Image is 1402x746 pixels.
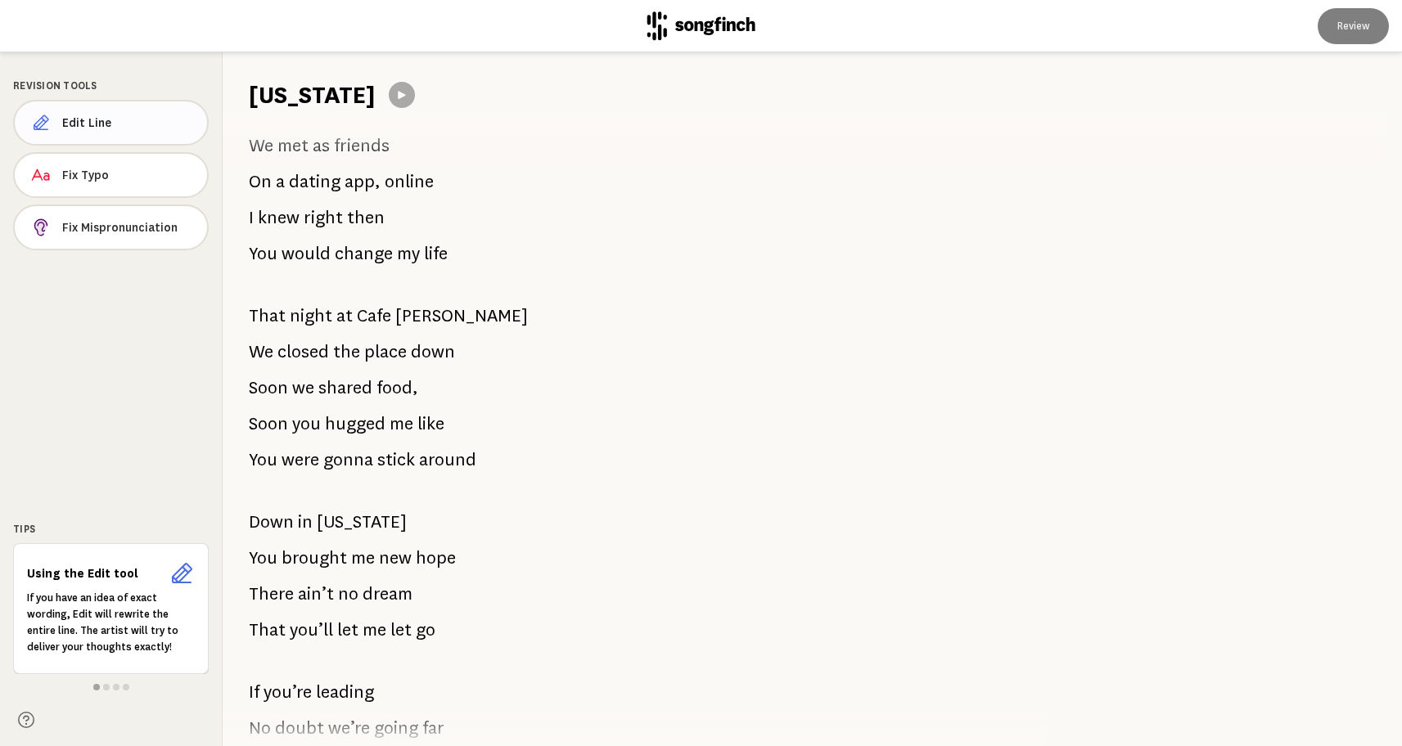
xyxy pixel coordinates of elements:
[374,712,418,744] span: going
[377,443,415,476] span: stick
[249,443,277,476] span: You
[13,522,209,537] div: Tips
[424,237,448,270] span: life
[292,407,321,440] span: you
[417,407,444,440] span: like
[333,335,360,368] span: the
[363,577,412,610] span: dream
[390,407,413,440] span: me
[13,152,209,198] button: Fix Typo
[313,129,330,162] span: as
[249,299,286,332] span: That
[419,443,476,476] span: around
[379,542,412,574] span: new
[338,577,358,610] span: no
[277,335,329,368] span: closed
[249,676,259,708] span: If
[335,237,393,270] span: change
[364,335,407,368] span: place
[258,201,300,234] span: knew
[289,165,340,198] span: dating
[249,237,277,270] span: You
[292,371,314,404] span: we
[249,712,271,744] span: No
[277,129,309,162] span: met
[337,613,358,646] span: let
[325,407,385,440] span: hugged
[351,542,375,574] span: me
[298,506,313,538] span: in
[264,676,312,708] span: you’re
[249,371,288,404] span: Soon
[13,204,209,250] button: Fix Mispronunciation
[385,165,434,198] span: online
[249,407,288,440] span: Soon
[249,335,273,368] span: We
[416,613,435,646] span: go
[249,542,277,574] span: You
[334,129,390,162] span: friends
[62,115,194,131] span: Edit Line
[328,712,370,744] span: we’re
[395,299,528,332] span: [PERSON_NAME]
[363,613,386,646] span: me
[316,676,374,708] span: leading
[411,335,455,368] span: down
[390,613,412,646] span: let
[249,165,272,198] span: On
[323,443,373,476] span: gonna
[397,237,420,270] span: my
[249,613,286,646] span: That
[282,237,331,270] span: would
[298,577,334,610] span: ain’t
[336,299,353,332] span: at
[13,79,209,93] div: Revision Tools
[422,712,444,744] span: far
[1318,8,1389,44] button: Review
[27,565,162,582] h6: Using the Edit tool
[290,299,332,332] span: night
[317,506,407,538] span: [US_STATE]
[249,201,254,234] span: I
[27,590,195,655] p: If you have an idea of exact wording, Edit will rewrite the entire line. The artist will try to d...
[276,165,285,198] span: a
[249,129,273,162] span: We
[62,219,194,236] span: Fix Mispronunciation
[357,299,391,332] span: Cafe
[290,613,333,646] span: you’ll
[304,201,343,234] span: right
[249,506,294,538] span: Down
[282,443,319,476] span: were
[318,371,372,404] span: shared
[275,712,324,744] span: doubt
[345,165,381,198] span: app,
[13,100,209,146] button: Edit Line
[62,167,194,183] span: Fix Typo
[282,542,347,574] span: brought
[376,371,418,404] span: food,
[416,542,456,574] span: hope
[347,201,385,234] span: then
[249,79,376,111] h1: [US_STATE]
[249,577,294,610] span: There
